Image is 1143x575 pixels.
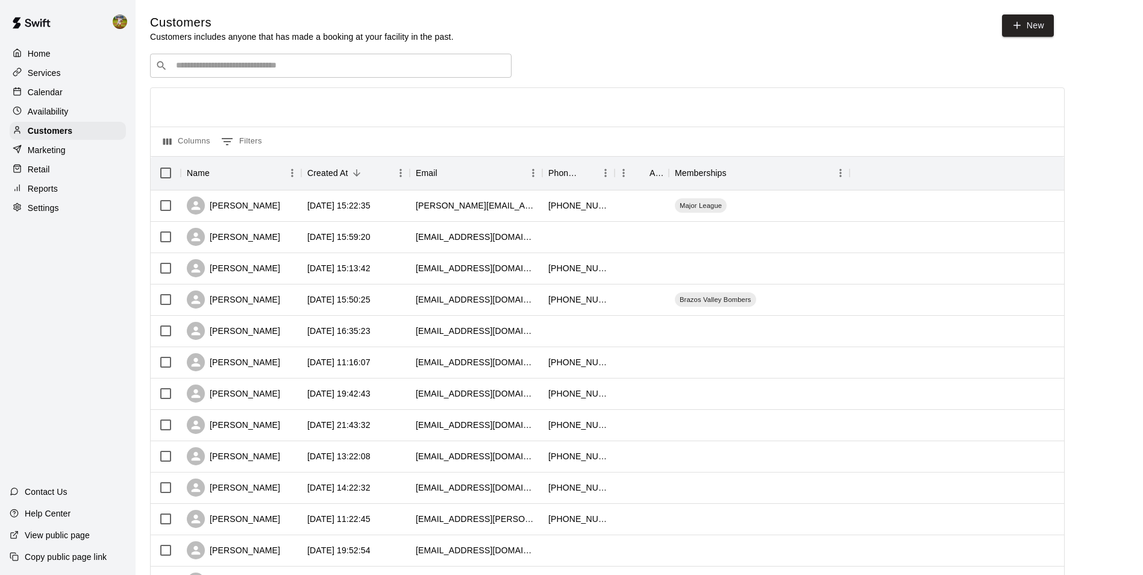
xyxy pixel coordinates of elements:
p: View public page [25,529,90,541]
img: Jhonny Montoya [113,14,127,29]
div: Brazos Valley Bombers [675,292,756,307]
div: Email [416,156,437,190]
span: Major League [675,201,727,210]
div: Created At [307,156,348,190]
span: Brazos Valley Bombers [675,295,756,304]
a: Retail [10,160,126,178]
div: 2025-08-05 19:52:54 [307,544,371,556]
div: [PERSON_NAME] [187,541,280,559]
a: Marketing [10,141,126,159]
div: abby.a.thielen@gmail.com [416,513,536,525]
button: Select columns [160,132,213,151]
div: chwilson93@yahoo.com [416,482,536,494]
div: Name [187,156,210,190]
a: Availability [10,102,126,121]
div: 2025-08-12 21:43:32 [307,419,371,431]
p: Customers [28,125,72,137]
div: +19794505753 [548,356,609,368]
div: [PERSON_NAME] [187,447,280,465]
div: 2025-08-14 19:42:43 [307,388,371,400]
button: Sort [210,165,227,181]
div: Age [650,156,663,190]
a: Calendar [10,83,126,101]
div: +18322923757 [548,200,609,212]
div: [PERSON_NAME] [187,510,280,528]
div: Name [181,156,301,190]
div: Email [410,156,542,190]
div: +19796761854 [548,262,609,274]
div: 2025-08-20 15:22:35 [307,200,371,212]
div: [PERSON_NAME] [187,479,280,497]
div: 2025-08-06 11:22:45 [307,513,371,525]
div: aggieparr@yahoo.com [416,325,536,337]
div: angela.mcgruder11@icloud.com [416,200,536,212]
div: Search customers by name or email [150,54,512,78]
div: 2025-08-06 14:22:32 [307,482,371,494]
p: Copy public page link [25,551,107,563]
div: khvann40@gmail.com [416,544,536,556]
h5: Customers [150,14,454,31]
div: hawkins3330@gmail.com [416,388,536,400]
div: [PERSON_NAME] [187,259,280,277]
a: Home [10,45,126,63]
button: Sort [580,165,597,181]
div: [PERSON_NAME] [187,385,280,403]
div: +19797771133 [548,450,609,462]
div: Jhonny Montoya [110,10,136,34]
div: Memberships [675,156,727,190]
p: Home [28,48,51,60]
p: Services [28,67,61,79]
div: +19795303330 [548,388,609,400]
div: [PERSON_NAME] [187,291,280,309]
a: Reports [10,180,126,198]
div: Memberships [669,156,850,190]
a: Customers [10,122,126,140]
div: tayl0rcar3y@gmail.com [416,419,536,431]
div: kallyeash@yahoo.com [416,231,536,243]
div: 2025-08-19 15:13:42 [307,262,371,274]
button: Menu [615,164,633,182]
div: Major League [675,198,727,213]
button: Sort [633,165,650,181]
div: [PERSON_NAME] [187,196,280,215]
button: Menu [283,164,301,182]
div: uri@bvbombers.com [416,294,536,306]
div: lednicky12@gmail.com [416,356,536,368]
div: Phone Number [548,156,580,190]
p: Help Center [25,507,70,520]
p: Customers includes anyone that has made a booking at your facility in the past. [150,31,454,43]
div: Created At [301,156,410,190]
button: Menu [392,164,410,182]
div: +19794123698 [548,294,609,306]
p: Retail [28,163,50,175]
button: Menu [524,164,542,182]
div: [PERSON_NAME] [187,353,280,371]
div: Age [615,156,669,190]
button: Sort [437,165,454,181]
button: Sort [348,165,365,181]
button: Menu [831,164,850,182]
div: jerilyn1985@yahoo.com [416,450,536,462]
div: 2025-08-12 13:22:08 [307,450,371,462]
div: [PERSON_NAME] [187,416,280,434]
button: Menu [597,164,615,182]
div: [PERSON_NAME] [187,322,280,340]
div: stacy3moore@gmail.com [416,262,536,274]
button: Sort [727,165,744,181]
div: [PERSON_NAME] [187,228,280,246]
p: Calendar [28,86,63,98]
div: 2025-08-17 15:50:25 [307,294,371,306]
p: Marketing [28,144,66,156]
p: Contact Us [25,486,67,498]
div: +19792196649 [548,513,609,525]
a: Settings [10,199,126,217]
p: Availability [28,105,69,118]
